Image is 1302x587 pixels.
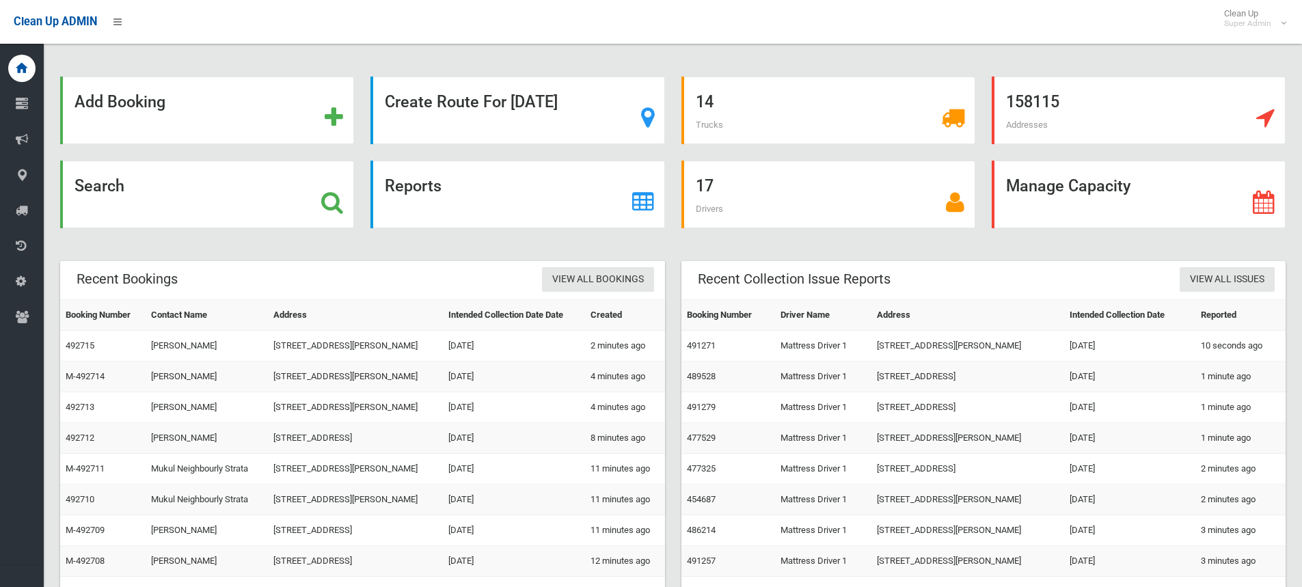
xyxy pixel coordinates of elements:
th: Address [871,300,1064,331]
td: [DATE] [1064,423,1196,454]
td: Mukul Neighbourly Strata [146,454,267,484]
a: View All Issues [1180,267,1275,292]
td: Mattress Driver 1 [775,546,871,577]
td: Mattress Driver 1 [775,423,871,454]
th: Address [268,300,443,331]
td: 12 minutes ago [585,546,664,577]
span: Drivers [696,204,723,214]
a: 492710 [66,494,94,504]
a: Reports [370,161,664,228]
strong: Search [74,176,124,195]
td: [STREET_ADDRESS][PERSON_NAME] [871,423,1064,454]
header: Recent Collection Issue Reports [681,266,907,292]
td: Mattress Driver 1 [775,392,871,423]
td: [PERSON_NAME] [146,515,267,546]
strong: 17 [696,176,714,195]
th: Intended Collection Date [1064,300,1196,331]
th: Intended Collection Date Date [443,300,585,331]
th: Reported [1195,300,1286,331]
td: [DATE] [443,515,585,546]
span: Clean Up [1217,8,1285,29]
td: 1 minute ago [1195,361,1286,392]
strong: Reports [385,176,442,195]
td: 1 minute ago [1195,423,1286,454]
td: [DATE] [1064,454,1196,484]
span: Clean Up ADMIN [14,15,97,28]
a: 17 Drivers [681,161,975,228]
small: Super Admin [1224,18,1271,29]
td: [STREET_ADDRESS] [268,515,443,546]
td: 8 minutes ago [585,423,664,454]
td: Mattress Driver 1 [775,331,871,361]
a: 491257 [687,556,716,566]
td: 10 seconds ago [1195,331,1286,361]
a: 491279 [687,402,716,412]
a: M-492714 [66,371,105,381]
td: [STREET_ADDRESS][PERSON_NAME] [871,484,1064,515]
td: 4 minutes ago [585,361,664,392]
td: Mukul Neighbourly Strata [146,484,267,515]
td: [STREET_ADDRESS][PERSON_NAME] [268,454,443,484]
a: 486214 [687,525,716,535]
td: [DATE] [443,392,585,423]
strong: Add Booking [74,92,165,111]
a: 14 Trucks [681,77,975,144]
a: 489528 [687,371,716,381]
td: Mattress Driver 1 [775,484,871,515]
td: 3 minutes ago [1195,546,1286,577]
a: M-492711 [66,463,105,474]
th: Booking Number [60,300,146,331]
td: [STREET_ADDRESS][PERSON_NAME] [871,515,1064,546]
td: [STREET_ADDRESS] [871,454,1064,484]
td: 2 minutes ago [1195,454,1286,484]
td: 3 minutes ago [1195,515,1286,546]
a: 477325 [687,463,716,474]
a: M-492709 [66,525,105,535]
td: [PERSON_NAME] [146,331,267,361]
td: [STREET_ADDRESS][PERSON_NAME] [268,361,443,392]
td: [DATE] [1064,361,1196,392]
td: [DATE] [443,361,585,392]
span: Addresses [1006,120,1048,130]
td: [DATE] [1064,546,1196,577]
td: 11 minutes ago [585,515,664,546]
th: Created [585,300,664,331]
td: 1 minute ago [1195,392,1286,423]
td: 11 minutes ago [585,484,664,515]
a: 477529 [687,433,716,443]
td: [PERSON_NAME] [146,423,267,454]
td: 11 minutes ago [585,454,664,484]
td: [DATE] [1064,484,1196,515]
td: [DATE] [1064,515,1196,546]
td: [STREET_ADDRESS][PERSON_NAME] [268,484,443,515]
span: Trucks [696,120,723,130]
a: Create Route For [DATE] [370,77,664,144]
th: Contact Name [146,300,267,331]
th: Booking Number [681,300,776,331]
td: [STREET_ADDRESS] [268,423,443,454]
a: M-492708 [66,556,105,566]
a: 492713 [66,402,94,412]
a: 158115 Addresses [992,77,1286,144]
td: [STREET_ADDRESS] [871,392,1064,423]
td: [DATE] [443,423,585,454]
td: [STREET_ADDRESS][PERSON_NAME] [268,392,443,423]
a: Add Booking [60,77,354,144]
td: [DATE] [443,331,585,361]
strong: 14 [696,92,714,111]
td: [PERSON_NAME] [146,546,267,577]
td: [STREET_ADDRESS][PERSON_NAME] [268,331,443,361]
a: 492712 [66,433,94,443]
td: [DATE] [443,454,585,484]
td: [STREET_ADDRESS][PERSON_NAME] [871,331,1064,361]
strong: Create Route For [DATE] [385,92,558,111]
td: [PERSON_NAME] [146,361,267,392]
td: [STREET_ADDRESS] [268,546,443,577]
td: [PERSON_NAME] [146,392,267,423]
header: Recent Bookings [60,266,194,292]
a: 492715 [66,340,94,351]
td: Mattress Driver 1 [775,454,871,484]
strong: Manage Capacity [1006,176,1130,195]
td: [STREET_ADDRESS] [871,361,1064,392]
td: [STREET_ADDRESS][PERSON_NAME] [871,546,1064,577]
